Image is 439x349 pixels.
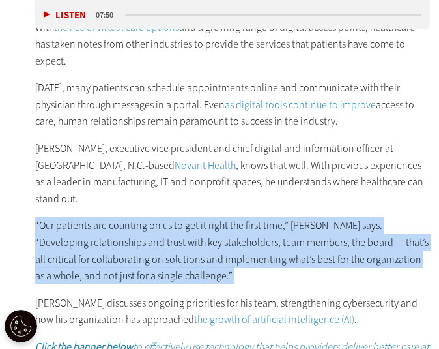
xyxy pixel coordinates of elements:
[35,80,430,130] p: [DATE], many patients can schedule appointments online and communicate with their physician throu...
[5,310,37,342] button: Open Preferences
[35,217,430,284] p: “Our patients are counting on us to get it right the first time,” [PERSON_NAME] says. “Developing...
[35,140,430,207] p: [PERSON_NAME], executive vice president and chief digital and information officer at [GEOGRAPHIC_...
[5,310,37,342] div: Cookie Settings
[225,98,376,112] a: as digital tools continue to improve
[44,10,86,20] button: Listen
[94,9,123,21] div: duration
[194,312,354,326] a: the growth of artificial intelligence (AI)
[35,295,430,328] p: [PERSON_NAME] discusses ongoing priorities for his team, strengthening cybersecurity and how his ...
[35,19,430,69] p: With and a growing range of digital access points, healthcare has taken notes from other industri...
[175,159,236,172] a: Novant Health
